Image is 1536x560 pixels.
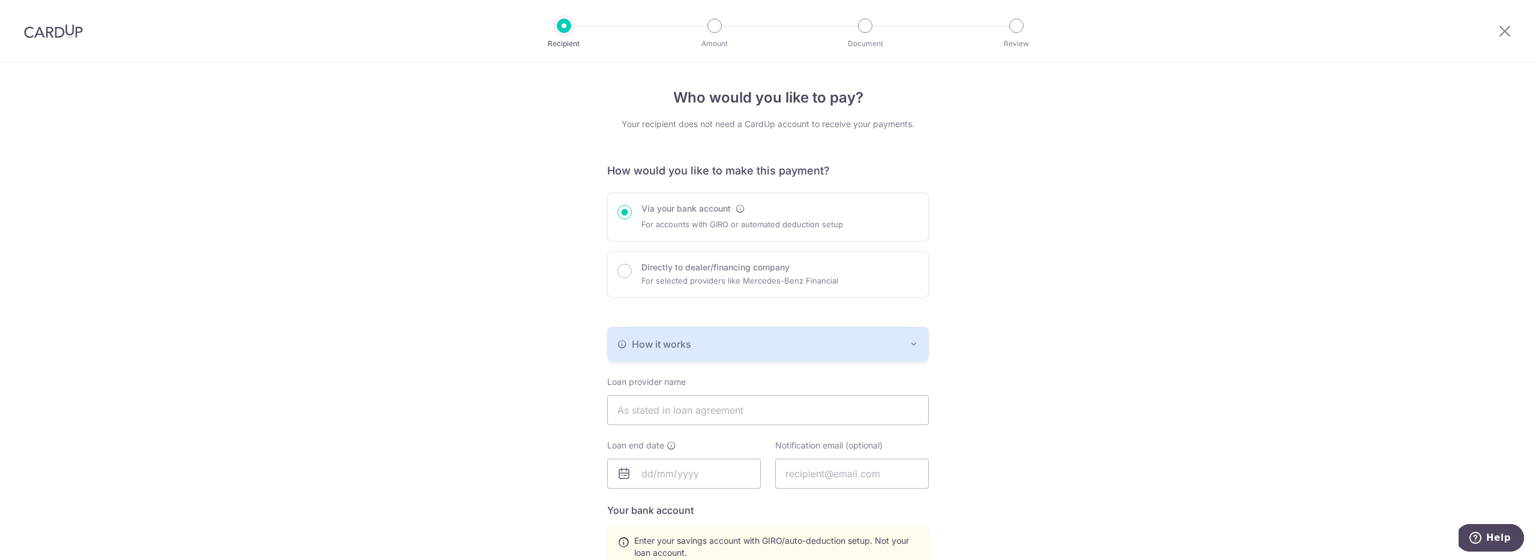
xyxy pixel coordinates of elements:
img: CardUp [24,24,83,38]
p: Review [972,38,1061,50]
label: Notification email (optional) [775,439,883,451]
p: Document [821,38,910,50]
p: For selected providers like Mercedes-Benz Financial [641,273,838,288]
span: Enter your savings account with GIRO/auto-deduction setup. Not your loan account. [634,535,919,559]
iframe: Opens a widget where you can find more information [1459,524,1524,554]
label: Loan end date [607,439,676,451]
label: Directly to dealer/financing company [641,261,790,273]
label: Via your bank account [641,203,731,215]
p: Recipient [520,38,608,50]
input: As stated in loan agreement [607,395,929,425]
label: Loan provider name [607,376,686,388]
h6: How would you like to make this payment? [607,164,929,178]
span: Help [28,8,52,19]
input: recipient@email.com [775,459,929,489]
h4: Who would you like to pay? [607,87,929,109]
button: How it works [608,327,928,361]
h5: Your bank account [607,503,929,517]
p: Amount [670,38,759,50]
input: dd/mm/yyyy [607,459,761,489]
div: Your recipient does not need a CardUp account to receive your payments. [607,118,929,130]
span: How it works [632,337,691,351]
p: For accounts with GIRO or automated deduction setup [641,217,843,231]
